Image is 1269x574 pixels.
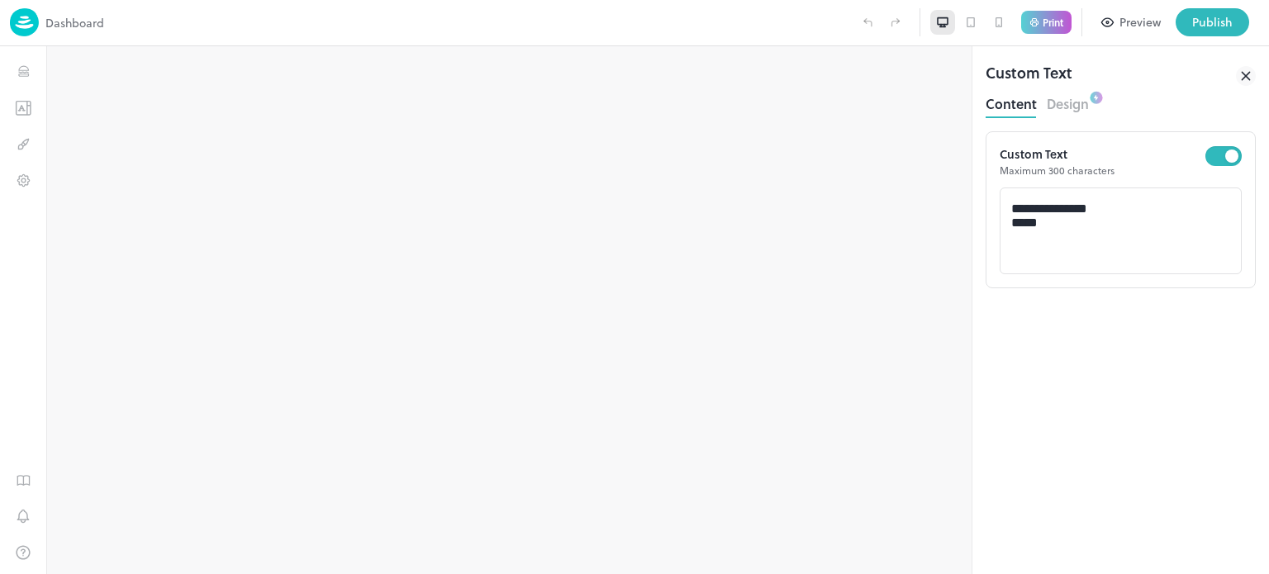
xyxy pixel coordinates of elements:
button: Preview [1092,8,1171,36]
button: Content [986,91,1037,113]
div: Preview [1119,13,1161,31]
label: Redo (Ctrl + Y) [882,8,910,36]
img: logo-86c26b7e.jpg [10,8,39,36]
p: Custom Text [1000,145,1205,163]
p: Dashboard [45,14,104,31]
p: Maximum 300 characters [1000,163,1205,178]
p: Print [1043,17,1063,27]
button: Publish [1176,8,1249,36]
label: Undo (Ctrl + Z) [853,8,882,36]
div: Publish [1192,13,1233,31]
div: Custom Text [986,61,1072,91]
button: Design [1047,91,1089,113]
